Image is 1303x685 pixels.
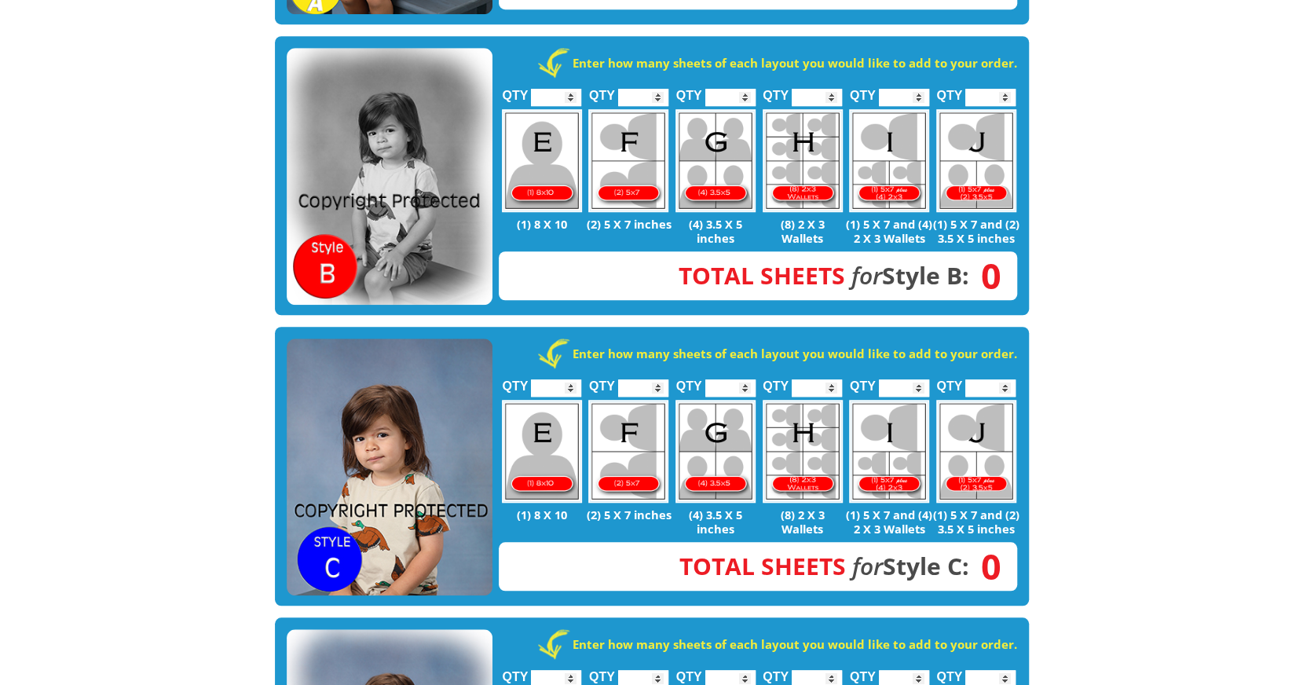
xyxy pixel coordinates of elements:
em: for [851,259,882,291]
strong: Enter how many sheets of each layout you would like to add to your order. [573,346,1017,361]
label: QTY [763,362,789,401]
label: QTY [502,362,528,401]
label: QTY [850,362,876,401]
strong: Enter how many sheets of each layout you would like to add to your order. [573,636,1017,652]
img: STYLE C [287,339,492,596]
p: (2) 5 X 7 inches [585,217,672,231]
p: (1) 5 X 7 and (2) 3.5 X 5 inches [933,217,1020,245]
p: (1) 5 X 7 and (2) 3.5 X 5 inches [933,507,1020,536]
img: G [675,400,756,503]
label: QTY [502,71,528,110]
img: E [502,109,582,212]
span: Total Sheets [679,259,845,291]
img: J [936,400,1016,503]
p: (8) 2 X 3 Wallets [759,507,846,536]
strong: Style C: [679,550,969,582]
p: (8) 2 X 3 Wallets [759,217,846,245]
img: H [763,109,843,212]
strong: Enter how many sheets of each layout you would like to add to your order. [573,55,1017,71]
p: (1) 8 X 10 [499,507,586,522]
label: QTY [676,71,702,110]
img: F [588,400,668,503]
label: QTY [589,71,615,110]
img: STYLE B [287,48,492,306]
p: (4) 3.5 X 5 inches [672,217,759,245]
label: QTY [589,362,615,401]
img: I [849,109,929,212]
p: (1) 5 X 7 and (4) 2 X 3 Wallets [846,217,933,245]
span: 0 [969,558,1001,575]
label: QTY [850,71,876,110]
span: Total Sheets [679,550,846,582]
img: E [502,400,582,503]
em: for [852,550,883,582]
label: QTY [676,362,702,401]
p: (2) 5 X 7 inches [585,507,672,522]
p: (1) 8 X 10 [499,217,586,231]
span: 0 [969,267,1001,284]
label: QTY [763,71,789,110]
img: G [675,109,756,212]
img: I [849,400,929,503]
img: H [763,400,843,503]
p: (4) 3.5 X 5 inches [672,507,759,536]
strong: Style B: [679,259,969,291]
label: QTY [936,71,962,110]
p: (1) 5 X 7 and (4) 2 X 3 Wallets [846,507,933,536]
img: J [936,109,1016,212]
img: F [588,109,668,212]
label: QTY [936,362,962,401]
